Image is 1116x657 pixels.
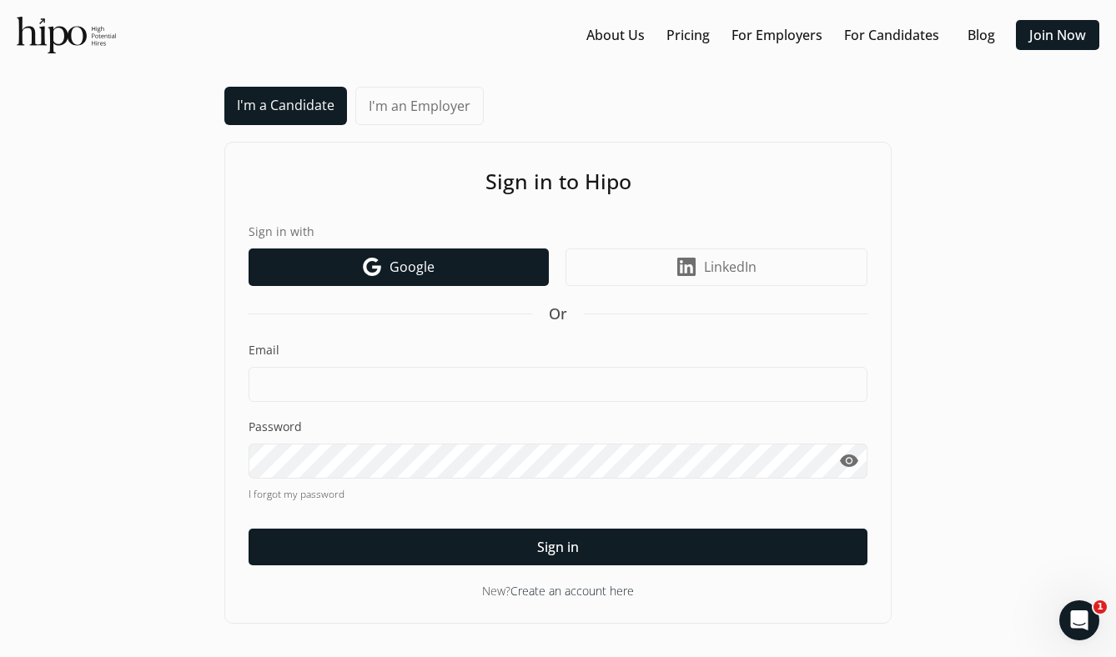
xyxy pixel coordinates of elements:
[249,487,867,502] a: I forgot my password
[954,20,1008,50] button: Blog
[17,17,116,53] img: official-logo
[586,25,645,45] a: About Us
[537,537,579,557] span: Sign in
[666,25,710,45] a: Pricing
[355,87,484,125] a: I'm an Employer
[1029,25,1086,45] a: Join Now
[731,25,822,45] a: For Employers
[837,20,946,50] button: For Candidates
[830,444,867,479] button: visibility
[549,303,567,325] span: Or
[249,419,867,435] label: Password
[249,529,867,565] button: Sign in
[249,223,867,240] label: Sign in with
[725,20,829,50] button: For Employers
[249,166,867,198] h1: Sign in to Hipo
[660,20,716,50] button: Pricing
[1059,600,1099,640] iframe: Intercom live chat
[704,257,757,277] span: LinkedIn
[968,25,995,45] a: Blog
[839,451,859,471] span: visibility
[580,20,651,50] button: About Us
[510,583,634,599] a: Create an account here
[1093,600,1107,614] span: 1
[249,342,867,359] label: Email
[1016,20,1099,50] button: Join Now
[566,248,867,286] a: LinkedIn
[844,25,939,45] a: For Candidates
[249,248,549,286] a: Google
[224,87,347,125] a: I'm a Candidate
[390,257,435,277] span: Google
[249,582,867,599] div: New?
